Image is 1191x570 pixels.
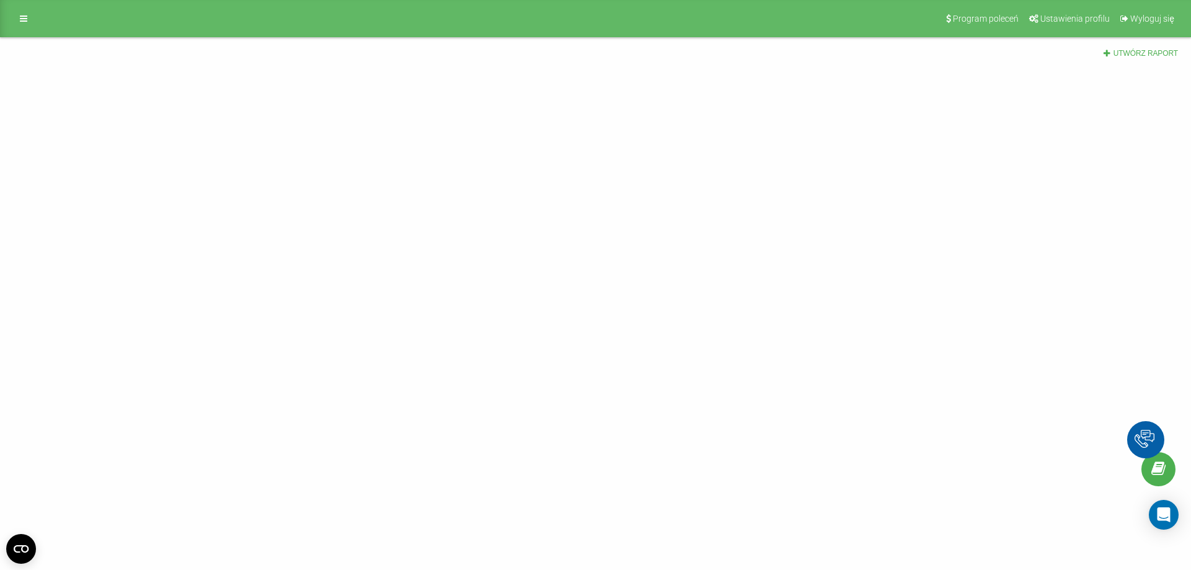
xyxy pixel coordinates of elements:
button: Utwórz raport [1099,48,1182,59]
div: Open Intercom Messenger [1149,500,1179,530]
span: Ustawienia profilu [1040,14,1110,24]
i: Utwórz raport [1102,49,1111,56]
button: Open CMP widget [6,534,36,564]
span: Program poleceń [953,14,1019,24]
span: Wyloguj się [1130,14,1174,24]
